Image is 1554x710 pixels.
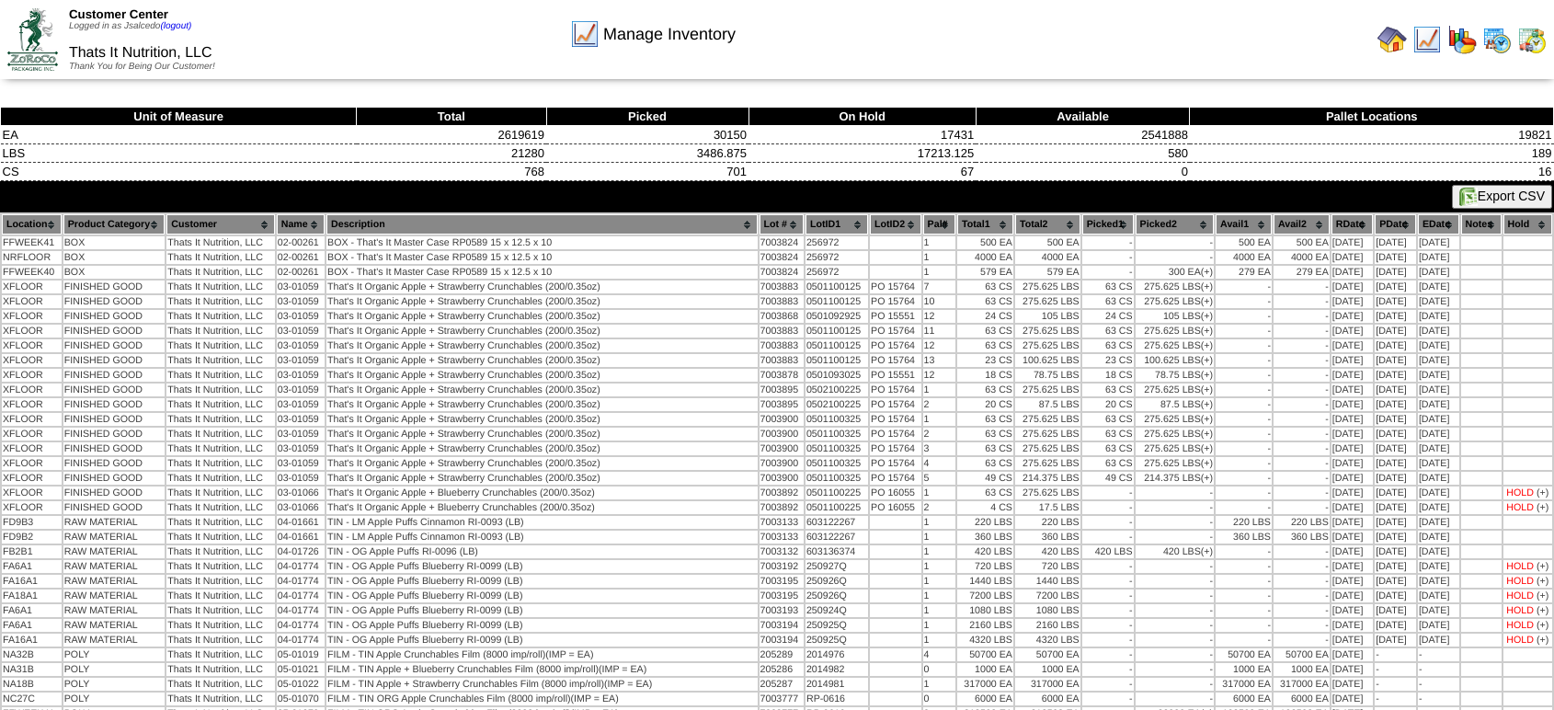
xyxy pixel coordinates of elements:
td: [DATE] [1375,295,1416,308]
td: 7003883 [760,339,804,352]
td: Thats It Nutrition, LLC [166,236,274,249]
td: 275.625 LBS [1136,281,1215,293]
th: Picked2 [1136,214,1215,235]
span: Logged in as Jsalcedo [69,21,191,31]
td: Thats It Nutrition, LLC [166,281,274,293]
td: FINISHED GOOD [63,281,166,293]
td: XFLOOR [2,310,62,323]
td: - [1274,354,1330,367]
td: - [1216,339,1272,352]
th: Product Category [63,214,166,235]
td: 21280 [357,144,546,163]
td: 500 EA [1274,236,1330,249]
td: 63 CS [957,413,1013,426]
td: - [1274,325,1330,338]
td: 500 EA [957,236,1013,249]
td: 17213.125 [748,144,976,163]
td: BOX - That's It Master Case RP0589 15 x 12.5 x 10 [326,266,758,279]
td: 0502100225 [806,398,868,411]
td: 701 [546,163,748,181]
img: line_graph.gif [1412,25,1442,54]
td: [DATE] [1375,413,1416,426]
td: [DATE] [1331,295,1373,308]
td: [DATE] [1331,413,1373,426]
td: 7003900 [760,413,804,426]
td: [DATE] [1375,354,1416,367]
td: 0501100125 [806,339,868,352]
td: 7003883 [760,281,804,293]
div: (+) [1201,311,1213,322]
th: On Hold [748,108,976,126]
td: PO 15551 [870,369,921,382]
td: 67 [748,163,976,181]
div: (+) [1201,384,1213,395]
td: [DATE] [1375,384,1416,396]
td: Thats It Nutrition, LLC [166,384,274,396]
td: 03-01059 [277,369,325,382]
td: Thats It Nutrition, LLC [166,398,274,411]
td: [DATE] [1418,236,1459,249]
td: - [1216,310,1272,323]
td: - [1216,413,1272,426]
td: CS [1,163,357,181]
td: [DATE] [1418,413,1459,426]
td: 275.625 LBS [1136,384,1215,396]
td: 63 CS [1082,384,1134,396]
td: XFLOOR [2,369,62,382]
td: 7003883 [760,295,804,308]
td: FINISHED GOOD [63,354,166,367]
td: Thats It Nutrition, LLC [166,251,274,264]
td: 4000 EA [957,251,1013,264]
td: 63 CS [957,384,1013,396]
th: Lot # [760,214,804,235]
td: XFLOOR [2,354,62,367]
td: 63 CS [1082,281,1134,293]
th: Total2 [1015,214,1080,235]
td: Thats It Nutrition, LLC [166,266,274,279]
td: 03-01059 [277,339,325,352]
td: 100.625 LBS [1015,354,1080,367]
td: - [1082,236,1134,249]
td: 4000 EA [1216,251,1272,264]
td: [DATE] [1331,236,1373,249]
td: 4000 EA [1274,251,1330,264]
td: [DATE] [1331,325,1373,338]
td: - [1136,236,1215,249]
td: 0501100125 [806,281,868,293]
td: [DATE] [1375,339,1416,352]
td: 7003883 [760,354,804,367]
td: 256972 [806,236,868,249]
td: 0502100225 [806,384,868,396]
th: Notes [1461,214,1502,235]
td: [DATE] [1418,281,1459,293]
td: Thats It Nutrition, LLC [166,325,274,338]
td: - [1136,251,1215,264]
td: That's It Organic Apple + Strawberry Crunchables (200/0.35oz) [326,339,758,352]
td: 500 EA [1015,236,1080,249]
td: [DATE] [1418,266,1459,279]
td: 279 EA [1274,266,1330,279]
th: PDate [1375,214,1416,235]
td: 63 CS [957,325,1013,338]
th: Description [326,214,758,235]
img: ZoRoCo_Logo(Green%26Foil)%20jpg.webp [7,8,58,70]
td: 275.625 LBS [1015,339,1080,352]
td: NRFLOOR [2,251,62,264]
td: 7003895 [760,398,804,411]
td: BOX [63,266,166,279]
td: FINISHED GOOD [63,413,166,426]
td: XFLOOR [2,384,62,396]
a: (logout) [160,21,191,31]
td: 0501092925 [806,310,868,323]
td: 275.625 LBS [1136,339,1215,352]
td: That's It Organic Apple + Strawberry Crunchables (200/0.35oz) [326,295,758,308]
td: 768 [357,163,546,181]
td: 78.75 LBS [1015,369,1080,382]
td: XFLOOR [2,281,62,293]
td: [DATE] [1331,398,1373,411]
td: Thats It Nutrition, LLC [166,354,274,367]
td: 24 CS [957,310,1013,323]
td: EA [1,126,357,144]
td: 7 [923,281,955,293]
img: calendarprod.gif [1482,25,1512,54]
